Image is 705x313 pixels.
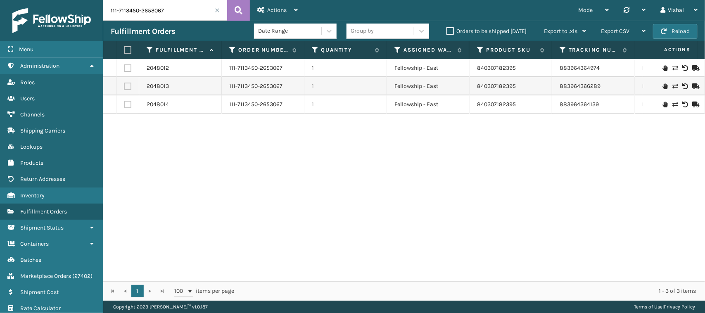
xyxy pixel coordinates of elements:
span: Export CSV [601,28,629,35]
i: Mark as Shipped [692,65,697,71]
a: 883964364974 [560,64,600,71]
a: Privacy Policy [664,304,695,310]
i: Void Label [682,83,687,89]
span: Inventory [20,192,45,199]
i: On Hold [662,65,667,71]
a: 111-7113450-2653067 [229,82,282,90]
span: Channels [20,111,45,118]
div: 1 - 3 of 3 items [246,287,696,295]
span: Products [20,159,43,166]
span: items per page [174,285,235,297]
span: Marketplace Orders [20,273,71,280]
label: Fulfillment Order Id [156,46,206,54]
span: Return Addresses [20,175,65,183]
span: 100 [174,287,187,295]
a: 840307182395 [477,83,516,90]
label: Quantity [321,46,371,54]
i: Change shipping [672,102,677,107]
span: Lookups [20,143,43,150]
span: ( 27402 ) [72,273,93,280]
a: Terms of Use [634,304,662,310]
i: Mark as Shipped [692,102,697,107]
i: Change shipping [672,65,677,71]
i: On Hold [662,102,667,107]
a: 840307182395 [477,64,516,71]
label: Tracking Number [569,46,619,54]
span: Shipment Cost [20,289,59,296]
h3: Fulfillment Orders [111,26,175,36]
td: 1 [304,59,387,77]
button: Reload [653,24,698,39]
a: 1 [131,285,144,297]
a: 883964366289 [560,83,601,90]
i: Change shipping [672,83,677,89]
span: Mode [578,7,593,14]
span: Containers [20,240,49,247]
span: Export to .xls [544,28,577,35]
span: Roles [20,79,35,86]
label: Assigned Warehouse [404,46,453,54]
i: Void Label [682,102,687,107]
span: Shipping Carriers [20,127,65,134]
span: Actions [638,43,696,57]
span: Menu [19,46,33,53]
span: Shipment Status [20,224,64,231]
td: 1 [304,77,387,95]
span: Batches [20,256,41,263]
a: 111-7113450-2653067 [229,64,282,72]
td: Fellowship - East [387,77,470,95]
a: 111-7113450-2653067 [229,100,282,109]
i: On Hold [662,83,667,89]
a: 883964364139 [560,101,599,108]
div: Group by [351,27,374,36]
span: Users [20,95,35,102]
span: Actions [267,7,287,14]
div: Date Range [258,27,322,36]
span: Rate Calculator [20,305,61,312]
span: Administration [20,62,59,69]
i: Mark as Shipped [692,83,697,89]
span: Fulfillment Orders [20,208,67,215]
td: 1 [304,95,387,114]
label: Product SKU [486,46,536,54]
a: 2048013 [147,82,169,90]
label: Orders to be shipped [DATE] [446,28,527,35]
div: | [634,301,695,313]
a: 2048014 [147,100,169,109]
i: Void Label [682,65,687,71]
a: 840307182395 [477,101,516,108]
td: Fellowship - East [387,95,470,114]
img: logo [12,8,91,33]
label: Order Number [238,46,288,54]
a: 2048012 [147,64,169,72]
p: Copyright 2023 [PERSON_NAME]™ v 1.0.187 [113,301,208,313]
td: Fellowship - East [387,59,470,77]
